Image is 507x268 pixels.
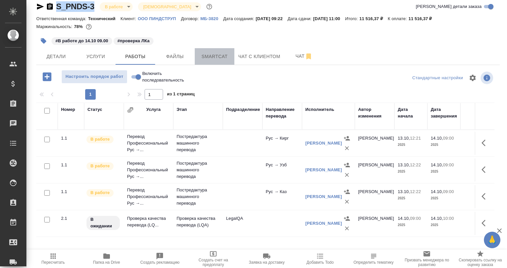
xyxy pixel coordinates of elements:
[87,106,102,113] div: Статус
[262,132,302,155] td: Рус → Кирг
[38,70,56,84] button: Добавить работу
[190,258,236,267] span: Создать счет на предоплату
[103,4,125,10] button: В работе
[431,222,457,228] p: 2025
[313,16,345,21] p: [DATE] 11:00
[431,162,443,167] p: 14.10,
[305,221,342,226] a: [PERSON_NAME]
[199,52,230,61] span: Smartcat
[287,16,313,21] p: Дата сдачи:
[36,3,44,11] button: Скопировать ссылку для ЯМессенджера
[398,195,424,202] p: 2025
[138,16,181,21] a: ООО ПИНДСТРУП
[398,168,424,175] p: 2025
[398,106,424,119] div: Дата начала
[431,106,457,119] div: Дата завершения
[465,70,481,86] span: Настроить таблицу
[36,16,88,21] p: Ответственная команда:
[142,70,184,84] span: Включить последовательность
[177,187,220,207] p: Постредактура машинного перевода
[90,189,110,196] p: В работе
[400,250,454,268] button: Призвать менеджера по развитию
[398,142,424,148] p: 2025
[464,215,490,222] p: 1
[410,136,421,141] p: 12:21
[51,38,113,43] span: В работе до 14.10 09.00
[159,52,191,61] span: Файлы
[464,222,490,228] p: час
[167,90,195,100] span: из 1 страниц
[262,185,302,208] td: Рус → Каз
[342,214,352,223] button: Назначить
[124,184,173,210] td: Перевод Профессиональный Рус →...
[86,162,120,171] div: Исполнитель выполняет работу
[358,106,391,119] div: Автор изменения
[177,160,220,180] p: Постредактура машинного перевода
[133,250,187,268] button: Создать рекламацию
[55,38,108,44] p: #В работе до 14.10 09.00
[398,162,410,167] p: 13.10,
[86,188,120,197] div: Исполнитель выполняет работу
[249,260,285,265] span: Заявка на доставку
[293,250,347,268] button: Добавить Todo
[124,130,173,156] td: Перевод Профессиональный Рус →...
[431,195,457,202] p: 2025
[411,73,465,83] div: split button
[342,170,352,180] button: Удалить
[177,133,220,153] p: Постредактура машинного перевода
[398,222,424,228] p: 2025
[288,52,320,60] span: Чат
[223,212,262,235] td: LegalQA
[40,52,72,61] span: Детали
[305,106,334,113] div: Исполнитель
[74,24,84,29] p: 78%
[481,72,494,84] span: Посмотреть информацию
[61,70,127,84] button: Настроить порядок работ
[305,194,342,199] a: [PERSON_NAME]
[141,4,193,10] button: [DEMOGRAPHIC_DATA]
[88,16,120,21] p: Технический
[36,34,51,48] button: Добавить тэг
[80,52,112,61] span: Услуги
[342,223,352,233] button: Удалить
[431,216,443,221] p: 14.10,
[478,162,493,178] button: Здесь прячутся важные кнопки
[410,189,421,194] p: 12:22
[86,215,120,231] div: Исполнитель назначен, приступать к работе пока рано
[355,132,394,155] td: [PERSON_NAME]
[146,106,160,113] div: Услуга
[186,250,240,268] button: Создать счет на предоплату
[177,215,220,228] p: Проверка качества перевода (LQA)
[464,188,490,195] p: 322
[478,135,493,151] button: Здесь прячутся важные кнопки
[238,52,280,61] span: Чат с клиентом
[140,260,180,265] span: Создать рекламацию
[431,168,457,175] p: 2025
[124,157,173,183] td: Перевод Профессиональный Рус →...
[86,135,120,144] div: Исполнитель выполняет работу
[354,260,393,265] span: Определить тематику
[46,3,54,11] button: Скопировать ссылку
[223,16,255,21] p: Дата создания:
[120,16,138,21] p: Клиент:
[61,135,81,142] div: 1.1
[307,260,334,265] span: Добавить Todo
[342,187,352,197] button: Назначить
[305,141,342,146] a: [PERSON_NAME]
[487,233,498,247] span: 🙏
[398,189,410,194] p: 13.10,
[342,160,352,170] button: Назначить
[355,185,394,208] td: [PERSON_NAME]
[342,133,352,143] button: Назначить
[464,168,490,175] p: слово
[410,216,421,221] p: 09:00
[443,189,454,194] p: 09:00
[118,38,150,44] p: #проверка ЛКа
[431,142,457,148] p: 2025
[61,162,81,168] div: 1.1
[90,136,110,143] p: В работе
[355,212,394,235] td: [PERSON_NAME]
[138,2,201,11] div: В работе
[262,158,302,182] td: Рус → Узб
[431,136,443,141] p: 14.10,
